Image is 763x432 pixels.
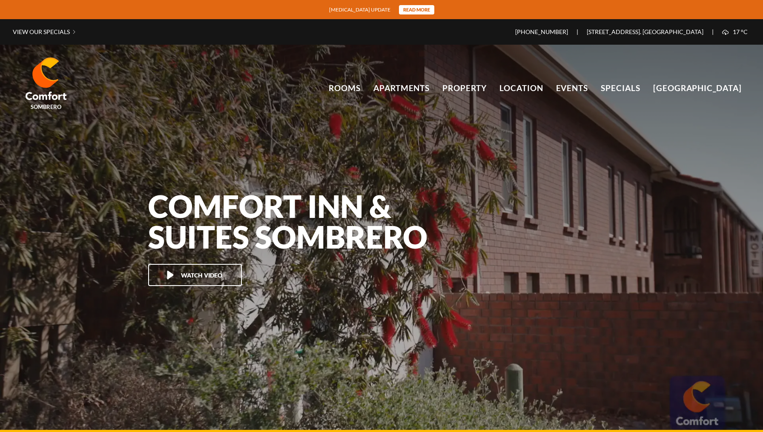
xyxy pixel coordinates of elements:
[653,82,742,94] a: [GEOGRAPHIC_DATA]
[515,19,712,45] span: |
[26,57,66,100] img: Comfort Inn & Suites Sombrero
[515,28,577,35] a: [PHONE_NUMBER]
[13,19,70,45] a: View our specials
[373,82,430,94] a: Apartments
[714,28,748,35] span: 17 °C
[166,271,175,279] img: Watch Video
[181,272,222,279] span: Watch Video
[399,5,434,14] div: Read more
[556,82,588,94] a: Events
[601,82,640,94] a: Specials
[499,82,543,94] a: Location
[329,82,361,94] a: Rooms
[329,6,390,14] span: [MEDICAL_DATA] update
[148,264,242,286] button: Watch Video
[148,191,446,252] h1: Comfort Inn & Suites Sombrero
[712,19,750,45] div: |
[578,28,712,35] a: [STREET_ADDRESS]. [GEOGRAPHIC_DATA]
[442,82,487,94] a: Property
[31,100,61,110] span: Sombrero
